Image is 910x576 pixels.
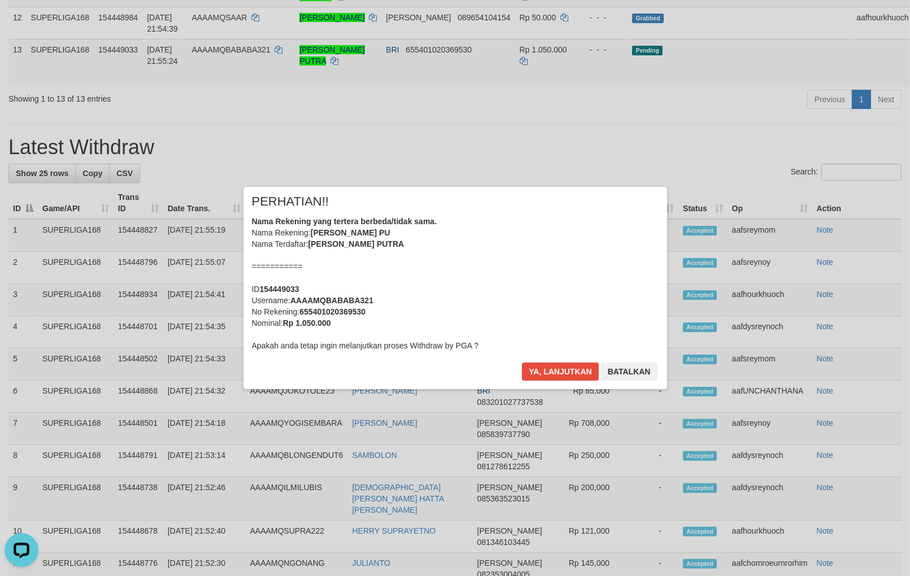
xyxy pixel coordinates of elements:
[252,216,659,351] div: Nama Rekening: Nama Terdaftar: =========== ID Username: No Rekening: Nominal: Apakah anda tetap i...
[308,239,404,248] b: [PERSON_NAME] PUTRA
[283,318,331,328] b: Rp 1.050.000
[252,217,437,226] b: Nama Rekening yang tertera berbeda/tidak sama.
[260,285,299,294] b: 154449033
[252,196,329,207] span: PERHATIAN!!
[290,296,373,305] b: AAAAMQBABABA321
[522,363,599,381] button: Ya, lanjutkan
[601,363,658,381] button: Batalkan
[299,307,365,316] b: 655401020369530
[5,5,38,38] button: Open LiveChat chat widget
[311,228,390,237] b: [PERSON_NAME] PU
